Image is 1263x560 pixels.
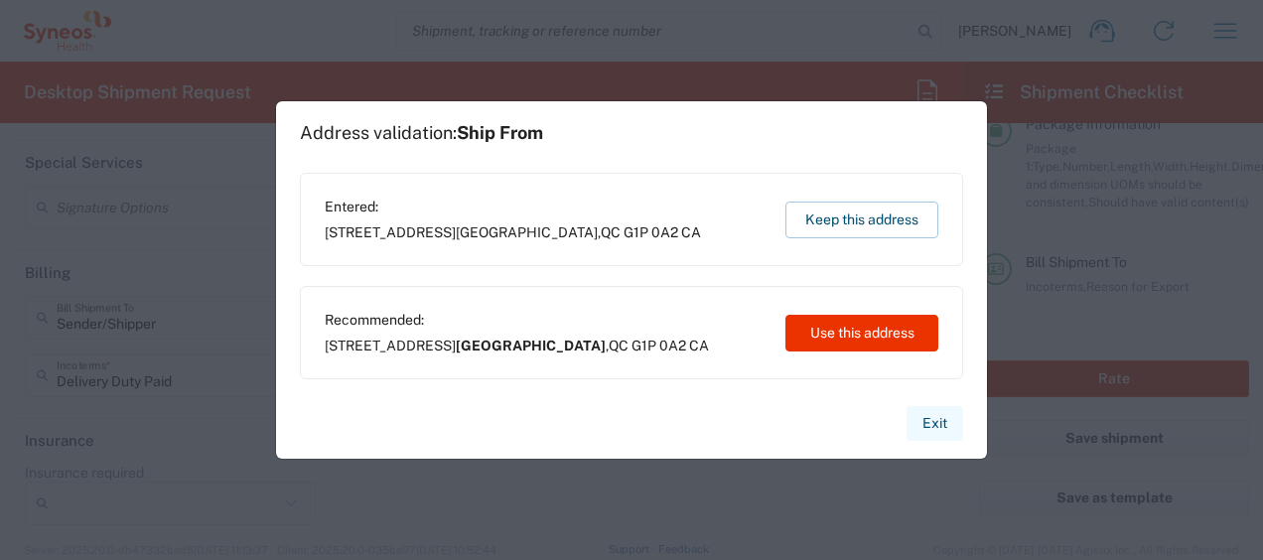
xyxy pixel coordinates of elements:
[325,198,701,215] span: Entered:
[785,315,938,351] button: Use this address
[325,223,701,241] span: [STREET_ADDRESS] ,
[456,338,606,353] span: [GEOGRAPHIC_DATA]
[456,224,598,240] span: [GEOGRAPHIC_DATA]
[631,338,686,353] span: G1P 0A2
[907,406,963,441] button: Exit
[681,224,701,240] span: CA
[325,337,709,354] span: [STREET_ADDRESS] ,
[624,224,678,240] span: G1P 0A2
[689,338,709,353] span: CA
[325,311,709,329] span: Recommended:
[601,224,621,240] span: QC
[609,338,629,353] span: QC
[457,122,543,143] span: Ship From
[785,202,938,238] button: Keep this address
[300,122,543,144] h1: Address validation:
